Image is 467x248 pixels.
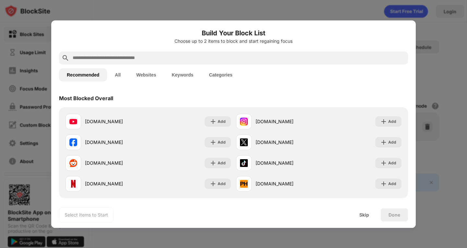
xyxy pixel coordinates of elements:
div: Done [389,212,400,218]
img: favicons [240,138,248,146]
div: Skip [359,212,369,218]
div: Add [388,139,396,146]
img: favicons [69,180,77,188]
img: favicons [69,118,77,125]
h6: Build Your Block List [59,28,408,38]
div: Most Blocked Overall [59,95,113,101]
div: [DOMAIN_NAME] [85,180,148,187]
img: favicons [69,138,77,146]
button: Websites [128,68,164,81]
div: [DOMAIN_NAME] [256,139,319,146]
div: Add [388,160,396,166]
img: favicons [69,159,77,167]
div: Add [388,118,396,125]
div: [DOMAIN_NAME] [85,118,148,125]
div: [DOMAIN_NAME] [85,159,148,166]
div: [DOMAIN_NAME] [256,180,319,187]
div: Add [218,160,226,166]
button: Keywords [164,68,201,81]
div: Add [218,181,226,187]
img: search.svg [62,54,69,62]
div: Choose up to 2 items to block and start regaining focus [59,39,408,44]
img: favicons [240,180,248,188]
button: All [107,68,128,81]
img: favicons [240,118,248,125]
img: favicons [240,159,248,167]
div: [DOMAIN_NAME] [85,139,148,146]
div: [DOMAIN_NAME] [256,118,319,125]
button: Recommended [59,68,107,81]
button: Categories [201,68,240,81]
div: Select Items to Start [65,212,108,218]
div: Add [218,118,226,125]
div: Add [218,139,226,146]
div: [DOMAIN_NAME] [256,159,319,166]
div: Add [388,181,396,187]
